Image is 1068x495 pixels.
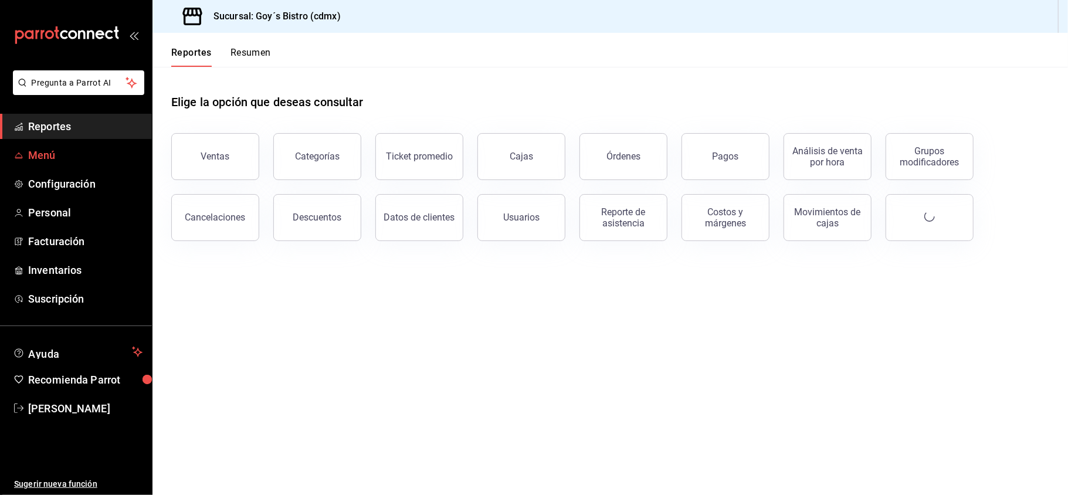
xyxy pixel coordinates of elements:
[587,206,660,229] div: Reporte de asistencia
[171,133,259,180] button: Ventas
[886,133,974,180] button: Grupos modificadores
[293,212,342,223] div: Descuentos
[893,145,966,168] div: Grupos modificadores
[28,147,143,163] span: Menú
[230,47,271,67] button: Resumen
[28,205,143,221] span: Personal
[204,9,341,23] h3: Sucursal: Goy´s Bistro (cdmx)
[579,133,667,180] button: Órdenes
[689,206,762,229] div: Costos y márgenes
[28,345,127,359] span: Ayuda
[791,206,864,229] div: Movimientos de cajas
[477,133,565,180] button: Cajas
[791,145,864,168] div: Análisis de venta por hora
[375,133,463,180] button: Ticket promedio
[295,151,340,162] div: Categorías
[784,133,872,180] button: Análisis de venta por hora
[171,47,212,67] button: Reportes
[28,291,143,307] span: Suscripción
[171,47,271,67] div: navigation tabs
[28,401,143,416] span: [PERSON_NAME]
[503,212,540,223] div: Usuarios
[8,85,144,97] a: Pregunta a Parrot AI
[32,77,126,89] span: Pregunta a Parrot AI
[14,478,143,490] span: Sugerir nueva función
[606,151,640,162] div: Órdenes
[201,151,230,162] div: Ventas
[28,372,143,388] span: Recomienda Parrot
[510,151,533,162] div: Cajas
[28,233,143,249] span: Facturación
[28,118,143,134] span: Reportes
[682,133,769,180] button: Pagos
[375,194,463,241] button: Datos de clientes
[477,194,565,241] button: Usuarios
[273,133,361,180] button: Categorías
[273,194,361,241] button: Descuentos
[579,194,667,241] button: Reporte de asistencia
[386,151,453,162] div: Ticket promedio
[129,30,138,40] button: open_drawer_menu
[28,176,143,192] span: Configuración
[713,151,739,162] div: Pagos
[384,212,455,223] div: Datos de clientes
[682,194,769,241] button: Costos y márgenes
[28,262,143,278] span: Inventarios
[171,194,259,241] button: Cancelaciones
[784,194,872,241] button: Movimientos de cajas
[13,70,144,95] button: Pregunta a Parrot AI
[171,93,364,111] h1: Elige la opción que deseas consultar
[185,212,246,223] div: Cancelaciones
